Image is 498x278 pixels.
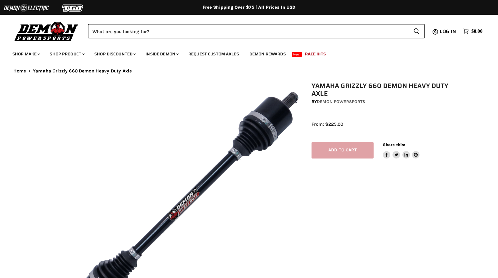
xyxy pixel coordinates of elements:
nav: Breadcrumbs [1,68,497,74]
a: Shop Discounted [90,48,140,60]
span: Yamaha Grizzly 660 Demon Heavy Duty Axle [33,68,132,74]
ul: Main menu [8,45,481,60]
a: Inside Demon [141,48,182,60]
a: Race Kits [300,48,330,60]
a: Log in [437,29,460,34]
form: Product [88,24,425,38]
a: Demon Rewards [245,48,290,60]
span: New! [292,52,302,57]
div: by [312,98,453,105]
a: Request Custom Axles [184,48,244,60]
a: $0.00 [460,27,486,36]
img: TGB Logo 2 [50,2,96,14]
span: From: $225.00 [312,121,343,127]
a: Demon Powersports [317,99,365,104]
input: Search [88,24,408,38]
a: Shop Product [45,48,88,60]
span: Share this: [383,142,405,147]
button: Search [408,24,425,38]
span: Log in [440,28,456,35]
span: $0.00 [471,28,482,34]
aside: Share this: [383,142,420,159]
img: Demon Electric Logo 2 [3,2,50,14]
div: Free Shipping Over $75 | All Prices In USD [1,5,497,10]
h1: Yamaha Grizzly 660 Demon Heavy Duty Axle [312,82,453,98]
a: Home [13,68,26,74]
a: Shop Make [8,48,44,60]
img: Demon Powersports [12,20,80,42]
